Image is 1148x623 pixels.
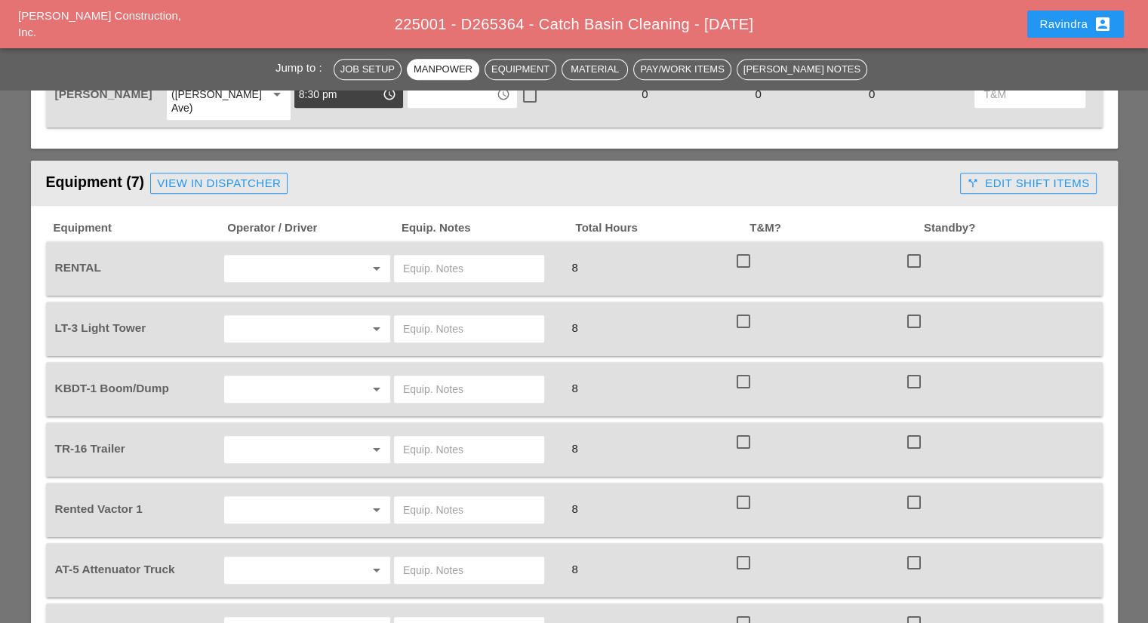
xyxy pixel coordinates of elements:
[403,256,535,281] input: Equip. Notes
[1039,15,1112,33] div: Ravindra
[403,317,535,341] input: Equip. Notes
[52,219,226,237] span: Equipment
[565,382,583,394] span: 8
[368,440,386,459] i: arrow_drop_down
[171,74,255,115] div: WCI Yard ([PERSON_NAME] Ave)
[565,563,583,575] span: 8
[403,377,535,401] input: Equip. Notes
[268,85,286,103] i: arrow_drop_down
[748,219,922,237] span: T&M?
[18,9,181,39] a: [PERSON_NAME] Construction, Inc.
[1027,11,1124,38] button: Ravindra
[55,261,101,274] span: RENTAL
[565,261,583,274] span: 8
[46,168,955,198] div: Equipment (7)
[55,321,146,334] span: LT-3 Light Tower
[491,62,549,77] div: Equipment
[403,498,535,522] input: Equip. Notes
[368,561,386,579] i: arrow_drop_down
[275,61,328,74] span: Jump to :
[565,502,583,515] span: 8
[967,177,979,189] i: call_split
[368,259,386,278] i: arrow_drop_down
[640,62,724,77] div: Pay/Work Items
[565,321,583,334] span: 8
[497,87,510,101] i: access_time
[1094,15,1112,33] i: account_box
[340,62,395,77] div: Job Setup
[368,320,386,338] i: arrow_drop_down
[368,501,386,519] i: arrow_drop_down
[157,175,281,192] div: View in Dispatcher
[922,219,1097,237] span: Standby?
[574,219,749,237] span: Total Hours
[407,59,479,80] button: Manpower
[636,87,654,100] span: 0
[226,219,400,237] span: Operator / Driver
[485,59,556,80] button: Equipment
[983,82,1076,106] input: T&M
[633,59,731,80] button: Pay/Work Items
[150,173,288,194] a: View in Dispatcher
[55,563,175,575] span: AT-5 Attenuator Truck
[565,442,583,455] span: 8
[562,59,628,80] button: Material
[334,59,402,80] button: Job Setup
[400,219,574,237] span: Equip. Notes
[863,87,881,100] span: 0
[55,382,169,394] span: KBDT-1 Boom/Dump
[403,437,535,462] input: Equip. Notes
[55,87,152,100] span: [PERSON_NAME]
[967,175,1089,192] div: Edit Shift Items
[403,558,535,582] input: Equip. Notes
[568,62,621,77] div: Material
[55,442,125,455] span: TR-16 Trailer
[743,62,860,77] div: [PERSON_NAME] Notes
[749,87,767,100] span: 0
[960,173,1096,194] button: Edit Shift Items
[383,87,396,101] i: access_time
[55,502,143,515] span: Rented Vactor 1
[368,380,386,398] i: arrow_drop_down
[414,62,472,77] div: Manpower
[395,16,754,32] span: 225001 - D265364 - Catch Basin Cleaning - [DATE]
[737,59,867,80] button: [PERSON_NAME] Notes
